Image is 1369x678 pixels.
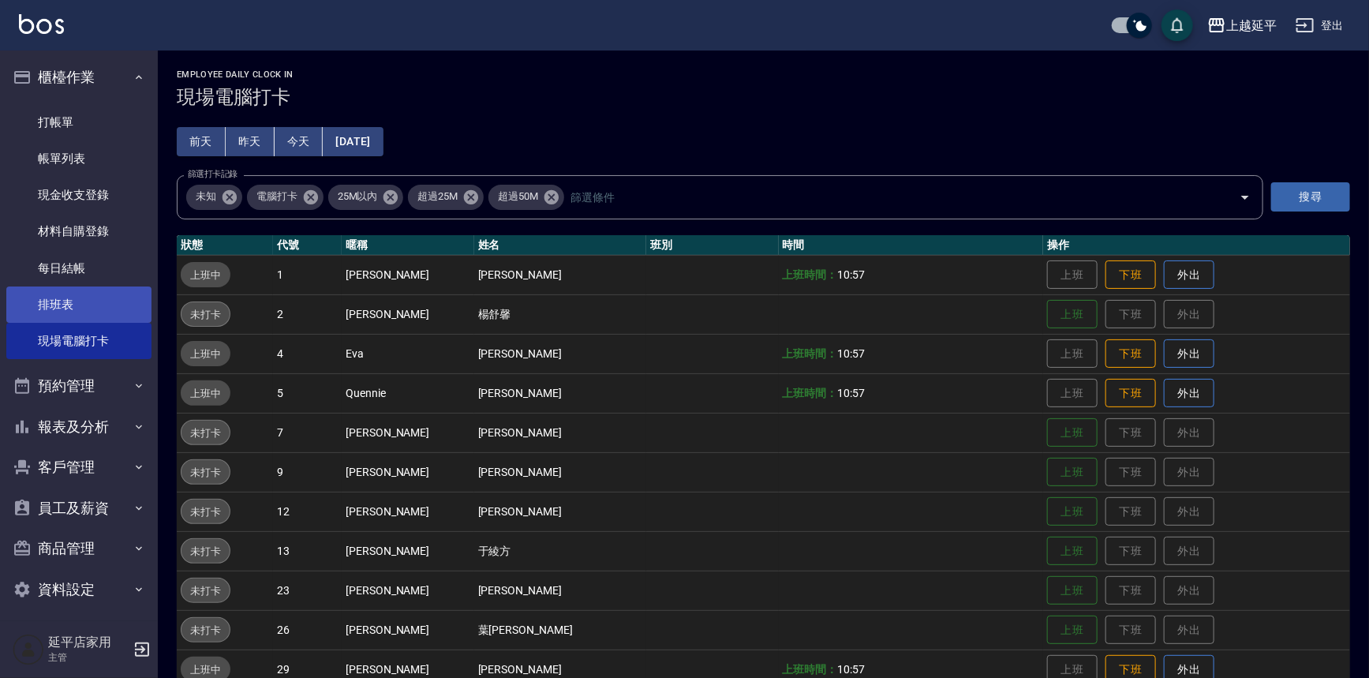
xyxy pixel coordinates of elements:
td: [PERSON_NAME] [342,413,474,452]
a: 每日結帳 [6,250,151,287]
td: [PERSON_NAME] [342,255,474,294]
button: 上班 [1047,497,1098,526]
span: 未打卡 [181,622,230,639]
div: 電腦打卡 [247,185,324,210]
td: 13 [273,531,342,571]
td: 12 [273,492,342,531]
button: 下班 [1105,339,1156,369]
span: 10:57 [838,347,866,360]
span: 未打卡 [181,543,230,560]
button: 上班 [1047,576,1098,605]
button: 登出 [1289,11,1350,40]
td: [PERSON_NAME] [474,334,646,373]
span: 未打卡 [181,306,230,323]
span: 超過50M [488,189,548,204]
td: [PERSON_NAME] [342,492,474,531]
td: [PERSON_NAME] [474,373,646,413]
button: 昨天 [226,127,275,156]
button: 外出 [1164,260,1214,290]
td: 7 [273,413,342,452]
td: 4 [273,334,342,373]
a: 現金收支登錄 [6,177,151,213]
button: 客戶管理 [6,447,151,488]
td: [PERSON_NAME] [342,571,474,610]
button: 外出 [1164,379,1214,408]
button: 上越延平 [1201,9,1283,42]
th: 操作 [1043,235,1350,256]
td: [PERSON_NAME] [474,452,646,492]
th: 時間 [779,235,1043,256]
td: [PERSON_NAME] [474,571,646,610]
button: 上班 [1047,458,1098,487]
th: 代號 [273,235,342,256]
button: 外出 [1164,339,1214,369]
div: 超過25M [408,185,484,210]
th: 暱稱 [342,235,474,256]
td: 1 [273,255,342,294]
a: 材料自購登錄 [6,213,151,249]
div: 上越延平 [1226,16,1277,36]
label: 篩選打卡記錄 [188,168,238,180]
span: 10:57 [838,268,866,281]
td: 2 [273,294,342,334]
button: 今天 [275,127,324,156]
h3: 現場電腦打卡 [177,86,1350,108]
td: 于綾方 [474,531,646,571]
span: 超過25M [408,189,467,204]
span: 上班中 [181,267,230,283]
a: 排班表 [6,287,151,323]
button: 上班 [1047,616,1098,645]
button: 上班 [1047,537,1098,566]
td: [PERSON_NAME] [474,255,646,294]
td: 葉[PERSON_NAME] [474,610,646,650]
button: 下班 [1105,260,1156,290]
span: 未打卡 [181,504,230,520]
span: 上班中 [181,661,230,678]
a: 帳單列表 [6,140,151,177]
b: 上班時間： [783,663,838,676]
span: 10:57 [838,387,866,399]
td: 9 [273,452,342,492]
button: 員工及薪資 [6,488,151,529]
h5: 延平店家用 [48,635,129,650]
td: 5 [273,373,342,413]
span: 上班中 [181,346,230,362]
th: 姓名 [474,235,646,256]
img: Person [13,634,44,665]
span: 上班中 [181,385,230,402]
a: 現場電腦打卡 [6,323,151,359]
button: 商品管理 [6,528,151,569]
button: [DATE] [323,127,383,156]
span: 電腦打卡 [247,189,307,204]
span: 25M以內 [328,189,387,204]
b: 上班時間： [783,268,838,281]
td: [PERSON_NAME] [474,413,646,452]
span: 10:57 [838,663,866,676]
span: 未打卡 [181,464,230,481]
td: [PERSON_NAME] [342,610,474,650]
span: 未知 [186,189,226,204]
button: 資料設定 [6,569,151,610]
button: 報表及分析 [6,406,151,448]
h2: Employee Daily Clock In [177,69,1350,80]
span: 未打卡 [181,425,230,441]
a: 打帳單 [6,104,151,140]
button: 上班 [1047,418,1098,448]
button: 前天 [177,127,226,156]
img: Logo [19,14,64,34]
div: 未知 [186,185,242,210]
button: 下班 [1105,379,1156,408]
div: 25M以內 [328,185,404,210]
button: 櫃檯作業 [6,57,151,98]
button: 上班 [1047,300,1098,329]
button: Open [1232,185,1258,210]
th: 狀態 [177,235,273,256]
button: 搜尋 [1271,182,1350,212]
td: 23 [273,571,342,610]
td: Eva [342,334,474,373]
span: 未打卡 [181,582,230,599]
td: [PERSON_NAME] [342,294,474,334]
p: 主管 [48,650,129,665]
b: 上班時間： [783,347,838,360]
button: 預約管理 [6,365,151,406]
